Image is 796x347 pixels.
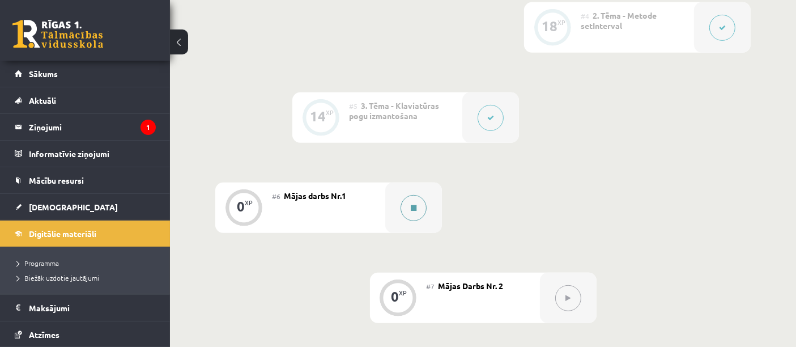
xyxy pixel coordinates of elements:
span: Biežāk uzdotie jautājumi [17,273,99,282]
a: Maksājumi [15,295,156,321]
div: XP [557,19,565,26]
div: 0 [391,291,399,302]
div: 0 [237,201,245,211]
a: Programma [17,258,159,268]
div: XP [245,200,253,206]
a: Mācību resursi [15,167,156,193]
span: #4 [581,11,589,20]
a: Informatīvie ziņojumi [15,141,156,167]
a: Aktuāli [15,87,156,113]
a: [DEMOGRAPHIC_DATA] [15,194,156,220]
i: 1 [141,120,156,135]
span: Aktuāli [29,95,56,105]
a: Rīgas 1. Tālmācības vidusskola [12,20,103,48]
span: Mājas Darbs Nr. 2 [439,281,504,291]
legend: Informatīvie ziņojumi [29,141,156,167]
div: 18 [542,21,557,31]
span: Mājas darbs Nr.1 [284,191,346,201]
a: Sākums [15,61,156,87]
span: #5 [349,101,357,111]
div: 14 [310,111,326,121]
a: Biežāk uzdotie jautājumi [17,273,159,283]
span: Digitālie materiāli [29,228,96,239]
span: #6 [272,192,280,201]
legend: Ziņojumi [29,114,156,140]
span: 2. Tēma - Metode setInterval [581,10,657,31]
div: XP [326,109,334,116]
a: Ziņojumi1 [15,114,156,140]
span: Sākums [29,69,58,79]
span: Atzīmes [29,329,59,340]
a: Digitālie materiāli [15,221,156,247]
span: Mācību resursi [29,175,84,185]
span: #7 [427,282,435,291]
div: XP [399,290,407,296]
span: [DEMOGRAPHIC_DATA] [29,202,118,212]
span: Programma [17,259,59,268]
span: 3. Tēma - Klaviatūras pogu izmantošana [349,100,439,121]
legend: Maksājumi [29,295,156,321]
